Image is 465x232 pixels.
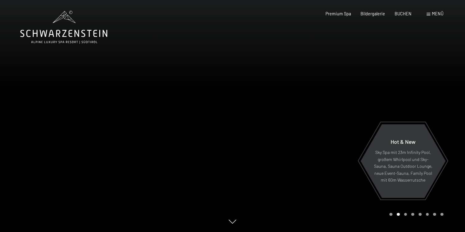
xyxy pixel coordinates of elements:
[325,11,351,16] a: Premium Spa
[395,11,412,16] a: BUCHEN
[419,213,422,216] div: Carousel Page 5
[426,213,429,216] div: Carousel Page 6
[389,213,392,216] div: Carousel Page 1
[361,11,385,16] a: Bildergalerie
[411,213,414,216] div: Carousel Page 4
[374,149,432,184] p: Sky Spa mit 23m Infinity Pool, großem Whirlpool und Sky-Sauna, Sauna Outdoor Lounge, neue Event-S...
[432,11,443,16] span: Menü
[360,124,446,198] a: Hot & New Sky Spa mit 23m Infinity Pool, großem Whirlpool und Sky-Sauna, Sauna Outdoor Lounge, ne...
[440,213,443,216] div: Carousel Page 8
[433,213,436,216] div: Carousel Page 7
[397,213,400,216] div: Carousel Page 2 (Current Slide)
[387,213,443,216] div: Carousel Pagination
[404,213,407,216] div: Carousel Page 3
[391,138,416,145] span: Hot & New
